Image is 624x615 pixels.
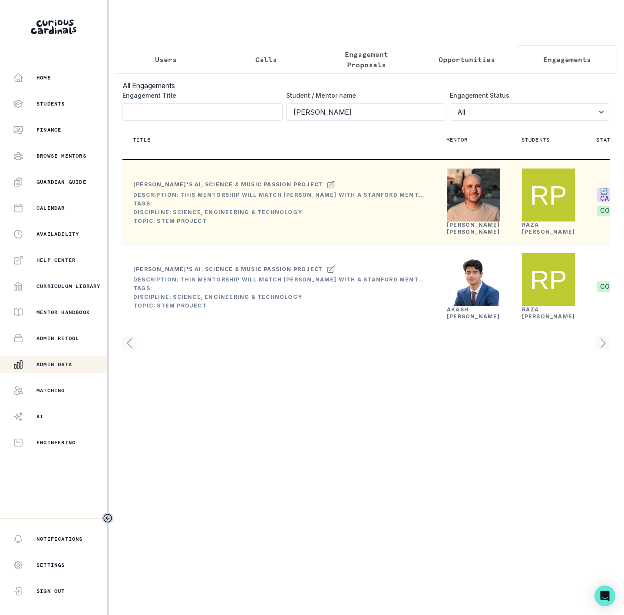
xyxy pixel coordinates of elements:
[122,336,136,350] svg: page left
[36,309,90,316] p: Mentor Handbook
[36,100,65,107] p: Students
[450,91,605,100] label: Engagement Status
[522,136,550,143] p: Students
[133,218,425,225] div: Topic: STEM Project
[447,222,500,235] a: [PERSON_NAME] [PERSON_NAME]
[133,192,425,198] div: Description: This mentorship will match [PERSON_NAME] with a Stanford mentor to develop a science...
[522,306,575,320] a: Raza [PERSON_NAME]
[36,152,86,159] p: Browse Mentors
[31,20,76,34] img: Curious Cardinals Logo
[439,54,495,65] p: Opportunities
[102,512,113,524] button: Toggle sidebar
[122,80,610,91] h3: All Engagements
[36,179,86,185] p: Guardian Guide
[36,413,43,420] p: AI
[324,49,409,70] p: Engagement Proposals
[133,302,425,309] div: Topic: STEM Project
[155,54,177,65] p: Users
[133,181,323,188] div: [PERSON_NAME]'s AI, Science & Music Passion Project
[133,266,323,273] div: [PERSON_NAME]'s AI, Science & Music Passion Project
[133,276,425,283] div: Description: This mentorship will match [PERSON_NAME] with a Stanford mentor to develop a science...
[36,205,65,212] p: Calendar
[36,588,65,595] p: Sign Out
[133,209,425,216] div: Discipline: Science, Engineering & Technology
[36,257,76,264] p: Help Center
[122,91,277,100] label: Engagement Title
[596,136,617,143] p: Status
[36,361,72,368] p: Admin Data
[36,387,65,394] p: Matching
[286,91,441,100] label: Student / Mentor name
[133,285,425,292] div: Tags:
[133,294,425,301] div: Discipline: Science, Engineering & Technology
[596,336,610,350] svg: page right
[133,136,151,143] p: Title
[36,536,83,542] p: Notifications
[36,562,65,569] p: Settings
[36,283,101,290] p: Curriculum Library
[446,136,468,143] p: Mentor
[36,335,79,342] p: Admin Retool
[543,54,591,65] p: Engagements
[36,126,61,133] p: Finance
[447,306,500,320] a: Akash [PERSON_NAME]
[522,222,575,235] a: Raza [PERSON_NAME]
[133,200,425,207] div: Tags:
[255,54,277,65] p: Calls
[594,585,615,606] div: Open Intercom Messenger
[36,439,76,446] p: Engineering
[36,74,51,81] p: Home
[36,231,79,238] p: Availability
